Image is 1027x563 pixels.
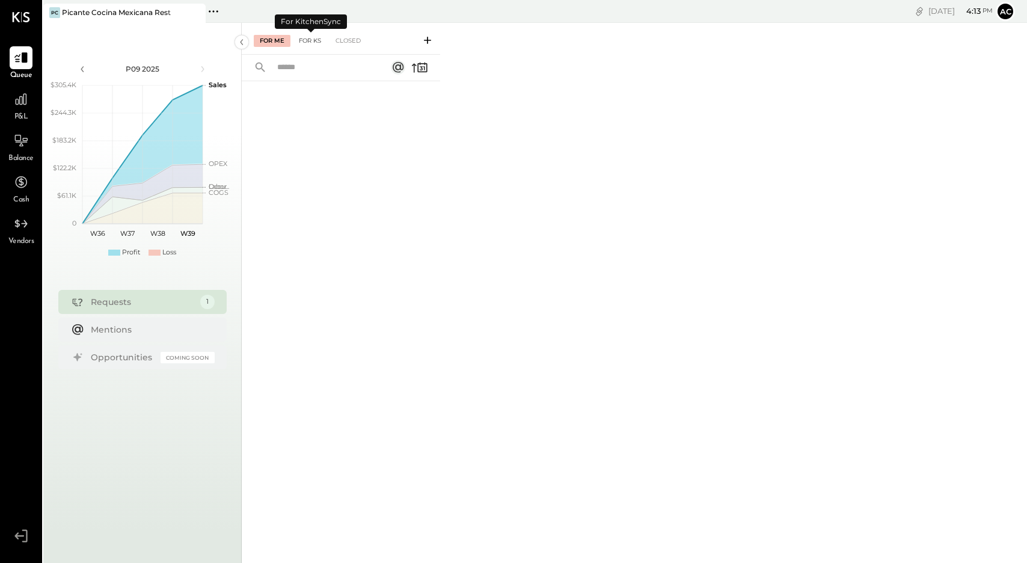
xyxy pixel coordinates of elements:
[49,7,60,18] div: PC
[91,351,155,363] div: Opportunities
[209,81,227,89] text: Sales
[209,159,228,168] text: OPEX
[122,248,140,257] div: Profit
[200,295,215,309] div: 1
[91,64,194,74] div: P09 2025
[1,171,41,206] a: Cash
[52,136,76,144] text: $183.2K
[1,46,41,81] a: Queue
[161,352,215,363] div: Coming Soon
[91,296,194,308] div: Requests
[72,219,76,227] text: 0
[162,248,176,257] div: Loss
[51,81,76,89] text: $305.4K
[293,35,327,47] div: For KS
[928,5,993,17] div: [DATE]
[254,35,290,47] div: For Me
[62,7,171,17] div: Picante Cocina Mexicana Rest
[1,212,41,247] a: Vendors
[209,182,229,191] text: Occu...
[1,129,41,164] a: Balance
[51,108,76,117] text: $244.3K
[275,14,347,29] div: For KitchenSync
[120,229,135,238] text: W37
[10,70,32,81] span: Queue
[13,195,29,206] span: Cash
[57,191,76,200] text: $61.1K
[91,324,209,336] div: Mentions
[8,153,34,164] span: Balance
[150,229,165,238] text: W38
[180,229,195,238] text: W39
[996,2,1015,21] button: ac
[913,5,925,17] div: copy link
[209,188,228,197] text: COGS
[14,112,28,123] span: P&L
[330,35,367,47] div: Closed
[90,229,105,238] text: W36
[8,236,34,247] span: Vendors
[53,164,76,172] text: $122.2K
[1,88,41,123] a: P&L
